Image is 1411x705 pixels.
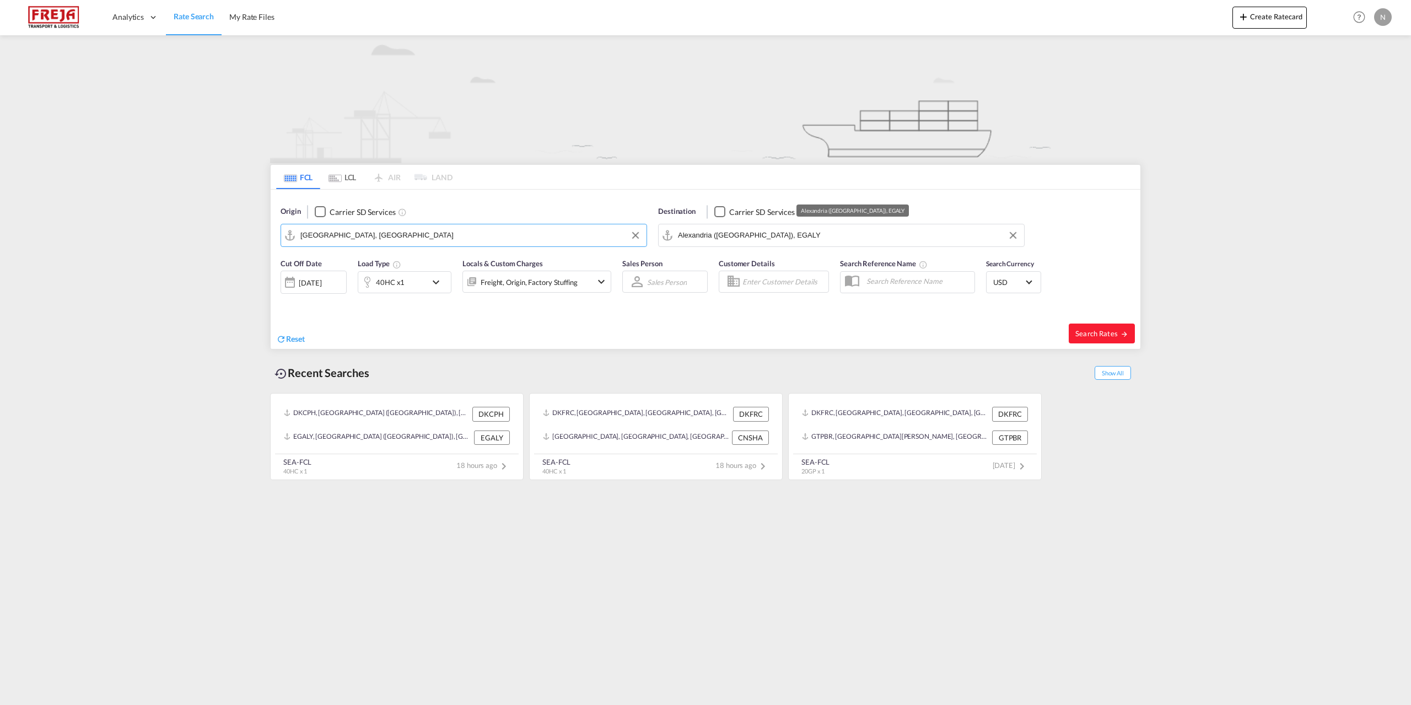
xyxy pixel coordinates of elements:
[801,467,825,475] span: 20GP x 1
[17,5,91,30] img: 586607c025bf11f083711d99603023e7.png
[1015,460,1028,473] md-icon: icon-chevron-right
[658,206,696,217] span: Destination
[992,407,1028,421] div: DKFRC
[174,12,214,21] span: Rate Search
[270,35,1141,163] img: new-FCL.png
[627,227,644,244] button: Clear Input
[729,207,795,218] div: Carrier SD Services
[276,333,305,346] div: icon-refreshReset
[1075,329,1128,338] span: Search Rates
[1005,227,1021,244] button: Clear Input
[281,259,322,268] span: Cut Off Date
[283,467,307,475] span: 40HC x 1
[992,274,1035,290] md-select: Select Currency: $ USDUnited States Dollar
[719,259,774,268] span: Customer Details
[802,407,989,421] div: DKFRC, Fredericia, Denmark, Northern Europe, Europe
[1350,8,1374,28] div: Help
[462,271,611,293] div: Freight Origin Factory Stuffingicon-chevron-down
[1232,7,1307,29] button: icon-plus 400-fgCreate Ratecard
[271,190,1140,349] div: Origin Checkbox No InkUnchecked: Search for CY (Container Yard) services for all selected carrier...
[993,461,1028,470] span: [DATE]
[299,278,321,288] div: [DATE]
[646,274,688,290] md-select: Sales Person
[742,273,825,290] input: Enter Customer Details
[595,275,608,288] md-icon: icon-chevron-down
[276,165,320,189] md-tab-item: FCL
[229,12,274,21] span: My Rate Files
[456,461,510,470] span: 18 hours ago
[284,407,470,421] div: DKCPH, Copenhagen (Kobenhavn), Denmark, Northern Europe, Europe
[112,12,144,23] span: Analytics
[481,275,578,290] div: Freight Origin Factory Stuffing
[529,393,783,480] recent-search-card: DKFRC, [GEOGRAPHIC_DATA], [GEOGRAPHIC_DATA], [GEOGRAPHIC_DATA], [GEOGRAPHIC_DATA] DKFRC[GEOGRAPHI...
[801,204,904,217] div: Alexandria ([GEOGRAPHIC_DATA]), EGALY
[840,259,928,268] span: Search Reference Name
[714,206,795,218] md-checkbox: Checkbox No Ink
[622,259,663,268] span: Sales Person
[1095,366,1131,380] span: Show All
[659,224,1024,246] md-input-container: Alexandria (El Iskandariya), EGALY
[1374,8,1392,26] div: N
[358,259,401,268] span: Load Type
[756,460,769,473] md-icon: icon-chevron-right
[462,259,543,268] span: Locals & Custom Charges
[281,271,347,294] div: [DATE]
[392,260,401,269] md-icon: Select multiple loads to view rates
[281,206,300,217] span: Origin
[678,227,1019,244] input: Search by Port
[732,430,769,445] div: CNSHA
[315,206,395,218] md-checkbox: Checkbox No Ink
[715,461,769,470] span: 18 hours ago
[300,227,641,244] input: Search by Port
[1069,324,1135,343] button: Search Ratesicon-arrow-right
[276,165,453,189] md-pagination-wrapper: Use the left and right arrow keys to navigate between tabs
[270,393,524,480] recent-search-card: DKCPH, [GEOGRAPHIC_DATA] ([GEOGRAPHIC_DATA]), [GEOGRAPHIC_DATA], [GEOGRAPHIC_DATA], [GEOGRAPHIC_D...
[358,271,451,293] div: 40HC x1icon-chevron-down
[429,276,448,289] md-icon: icon-chevron-down
[993,277,1024,287] span: USD
[801,457,830,467] div: SEA-FCL
[497,460,510,473] md-icon: icon-chevron-right
[398,208,407,217] md-icon: Unchecked: Search for CY (Container Yard) services for all selected carriers.Checked : Search for...
[320,165,364,189] md-tab-item: LCL
[281,293,289,308] md-datepicker: Select
[284,430,471,445] div: EGALY, Alexandria (El Iskandariya), Egypt, Northern Africa, Africa
[542,457,570,467] div: SEA-FCL
[986,260,1034,268] span: Search Currency
[276,334,286,344] md-icon: icon-refresh
[543,407,730,421] div: DKFRC, Fredericia, Denmark, Northern Europe, Europe
[1237,10,1250,23] md-icon: icon-plus 400-fg
[992,430,1028,445] div: GTPBR
[274,367,288,380] md-icon: icon-backup-restore
[270,360,374,385] div: Recent Searches
[474,430,510,445] div: EGALY
[919,260,928,269] md-icon: Your search will be saved by the below given name
[542,467,566,475] span: 40HC x 1
[286,334,305,343] span: Reset
[802,430,989,445] div: GTPBR, Puerto Barrios, Guatemala, Mexico & Central America, Americas
[283,457,311,467] div: SEA-FCL
[543,430,729,445] div: CNSHA, Shanghai, China, Greater China & Far East Asia, Asia Pacific
[330,207,395,218] div: Carrier SD Services
[472,407,510,421] div: DKCPH
[1350,8,1369,26] span: Help
[281,224,647,246] md-input-container: Aarhus, DKAAR
[376,275,405,290] div: 40HC x1
[861,273,974,289] input: Search Reference Name
[788,393,1042,480] recent-search-card: DKFRC, [GEOGRAPHIC_DATA], [GEOGRAPHIC_DATA], [GEOGRAPHIC_DATA], [GEOGRAPHIC_DATA] DKFRCGTPBR, [GE...
[733,407,769,421] div: DKFRC
[1121,330,1128,338] md-icon: icon-arrow-right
